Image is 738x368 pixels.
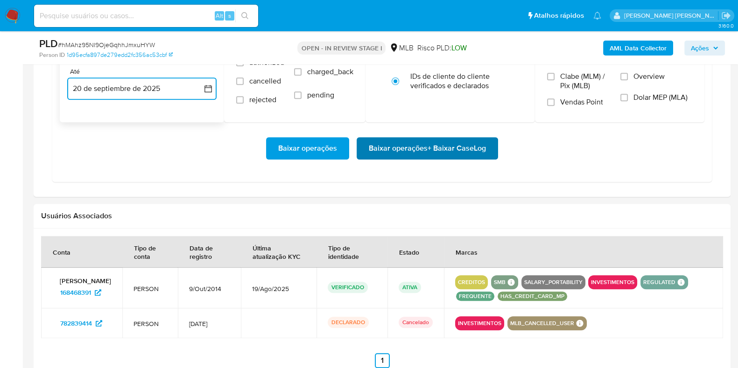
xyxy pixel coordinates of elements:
[216,11,223,20] span: Alt
[235,9,254,22] button: search-icon
[58,40,155,49] span: # hMAhz95Nl9OjeGqhhJmxuHYW
[41,211,723,221] h2: Usuários Associados
[610,41,667,56] b: AML Data Collector
[684,41,725,56] button: Ações
[691,41,709,56] span: Ações
[39,51,65,59] b: Person ID
[389,43,413,53] div: MLB
[67,51,173,59] a: 1d95ecfa897de279edd2fc356ac53cbf
[451,42,466,53] span: LOW
[417,43,466,53] span: Risco PLD:
[718,22,733,29] span: 3.160.0
[534,11,584,21] span: Atalhos rápidos
[228,11,231,20] span: s
[593,12,601,20] a: Notificações
[603,41,673,56] button: AML Data Collector
[297,42,386,55] p: OPEN - IN REVIEW STAGE I
[39,36,58,51] b: PLD
[34,10,258,22] input: Pesquise usuários ou casos...
[624,11,718,20] p: danilo.toledo@mercadolivre.com
[721,11,731,21] a: Sair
